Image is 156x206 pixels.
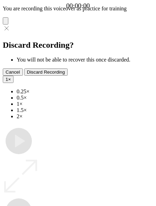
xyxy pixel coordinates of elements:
li: 2× [17,113,153,120]
span: 1 [6,77,8,82]
li: 0.5× [17,95,153,101]
p: You are recording this voiceover as practice for training [3,6,153,12]
li: 0.25× [17,88,153,95]
a: 00:00:00 [66,2,90,10]
h2: Discard Recording? [3,40,153,50]
button: 1× [3,76,14,83]
li: You will not be able to recover this once discarded. [17,57,153,63]
button: Cancel [3,68,23,76]
button: Discard Recording [24,68,68,76]
li: 1× [17,101,153,107]
li: 1.5× [17,107,153,113]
